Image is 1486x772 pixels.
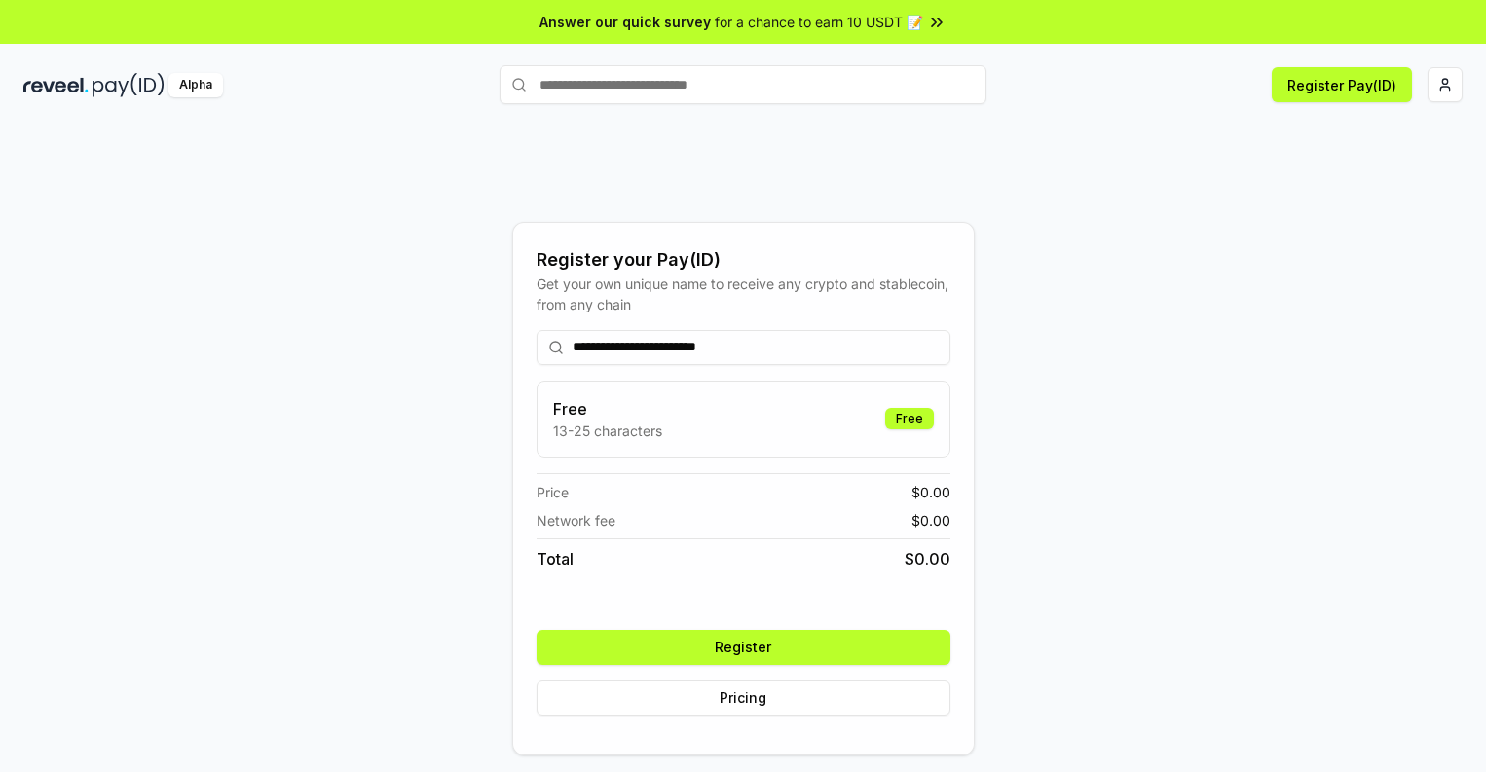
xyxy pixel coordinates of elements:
[168,73,223,97] div: Alpha
[553,397,662,421] h3: Free
[539,12,711,32] span: Answer our quick survey
[905,547,950,570] span: $ 0.00
[911,482,950,502] span: $ 0.00
[537,510,615,531] span: Network fee
[93,73,165,97] img: pay_id
[553,421,662,441] p: 13-25 characters
[1272,67,1412,102] button: Register Pay(ID)
[537,274,950,314] div: Get your own unique name to receive any crypto and stablecoin, from any chain
[537,630,950,665] button: Register
[715,12,923,32] span: for a chance to earn 10 USDT 📝
[537,680,950,716] button: Pricing
[537,246,950,274] div: Register your Pay(ID)
[911,510,950,531] span: $ 0.00
[885,408,934,429] div: Free
[537,482,569,502] span: Price
[537,547,574,570] span: Total
[23,73,89,97] img: reveel_dark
